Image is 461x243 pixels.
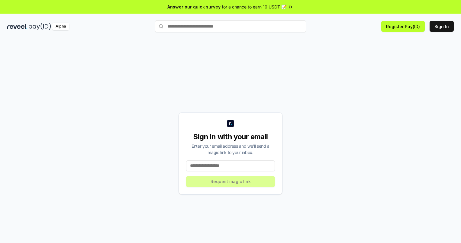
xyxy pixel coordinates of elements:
div: Sign in with your email [186,132,275,142]
img: pay_id [29,23,51,30]
img: logo_small [227,120,234,127]
button: Register Pay(ID) [381,21,425,32]
span: for a chance to earn 10 USDT 📝 [222,4,286,10]
span: Answer our quick survey [167,4,221,10]
div: Enter your email address and we’ll send a magic link to your inbox. [186,143,275,156]
button: Sign In [430,21,454,32]
div: Alpha [52,23,69,30]
img: reveel_dark [7,23,27,30]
